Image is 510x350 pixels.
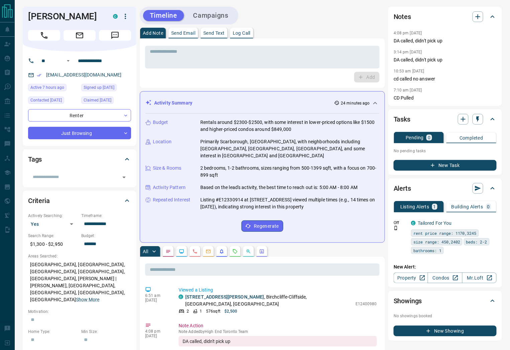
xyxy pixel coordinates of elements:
p: Budget [153,119,168,126]
button: Open [119,173,129,182]
button: Campaigns [187,10,235,21]
div: Fri May 30 2025 [81,84,131,93]
p: , Birchcliffe-Cliffside, [GEOGRAPHIC_DATA], [GEOGRAPHIC_DATA] [185,294,352,308]
span: size range: 450,2402 [413,238,460,245]
p: Motivation: [28,309,131,315]
p: Viewed a Listing [179,287,377,294]
div: Alerts [394,180,497,196]
span: Claimed [DATE] [84,97,111,104]
button: New Showing [394,326,497,336]
span: Signed up [DATE] [84,84,114,91]
p: Primarily Scarborough, [GEOGRAPHIC_DATA], with neighborhoods including [GEOGRAPHIC_DATA], [GEOGRA... [200,138,379,159]
p: [DATE] [145,334,169,338]
p: CD Pulled [394,95,497,102]
h2: Tags [28,154,42,165]
button: New Task [394,160,497,171]
div: Thu Aug 21 2025 [81,97,131,106]
div: condos.ca [179,295,183,299]
a: [STREET_ADDRESS][PERSON_NAME] [185,294,264,300]
p: Timeframe: [81,213,131,219]
p: New Alert: [394,264,497,271]
a: Tailored For You [418,220,452,226]
p: 2 [187,308,189,314]
svg: Lead Browsing Activity [179,249,184,254]
p: 24 minutes ago [341,100,370,106]
span: beds: 2-2 [466,238,487,245]
svg: Notes [166,249,171,254]
div: Mon Sep 15 2025 [28,84,78,93]
div: Showings [394,293,497,309]
p: Off [394,220,407,226]
h2: Notes [394,11,411,22]
p: 2 bedrooms, 1-2 bathrooms, sizes ranging from 500-1399 sqft, with a focus on 700-899 sqft [200,165,379,179]
p: Areas Searched: [28,253,131,259]
h2: Alerts [394,183,411,194]
a: Mr.Loft [462,273,497,283]
button: Regenerate [241,220,283,232]
h1: [PERSON_NAME] [28,11,103,22]
p: Activity Pattern [153,184,186,191]
p: 4:08 pm [145,329,169,334]
div: condos.ca [411,221,416,225]
p: DA called, didn't pick up [394,56,497,63]
div: Criteria [28,193,131,209]
h2: Tasks [394,114,410,125]
svg: Push Notification Only [394,226,398,230]
div: Just Browsing [28,127,131,139]
p: Repeated Interest [153,196,190,203]
p: Listing #E12330914 at [STREET_ADDRESS] viewed multiple times (e.g., 14 times on [DATE]), indicati... [200,196,379,210]
p: 6:51 am [145,293,169,298]
p: 4:08 pm [DATE] [394,31,422,35]
svg: Agent Actions [259,249,265,254]
button: Open [64,57,72,65]
svg: Listing Alerts [219,249,224,254]
p: cd called no answer [394,75,497,82]
p: 1 [200,308,202,314]
button: Timeline [143,10,184,21]
p: 3:14 pm [DATE] [394,50,422,54]
p: Home Type: [28,329,78,335]
p: No pending tasks [394,146,497,156]
p: No showings booked [394,313,497,319]
span: Active 7 hours ago [30,84,64,91]
p: Building Alerts [451,204,483,209]
div: Yes [28,219,78,229]
p: Actively Searching: [28,213,78,219]
div: Notes [394,9,497,25]
div: Tasks [394,111,497,127]
span: bathrooms: 1 [413,247,441,254]
p: Send Email [171,31,195,35]
p: All [143,249,148,254]
p: Send Text [203,31,225,35]
p: $2,500 [224,308,237,314]
svg: Emails [206,249,211,254]
svg: Email Verified [37,73,41,77]
p: Min Size: [81,329,131,335]
div: Tags [28,151,131,167]
div: Activity Summary24 minutes ago [145,97,379,109]
p: Location [153,138,172,145]
span: rent price range: 1170,3245 [413,230,477,236]
p: [DATE] [145,298,169,303]
div: Renter [28,109,131,122]
p: 0 [428,135,430,140]
svg: Opportunities [246,249,251,254]
button: Show More [76,296,99,303]
svg: Requests [232,249,238,254]
p: Completed [460,136,483,140]
div: condos.ca [113,14,118,19]
p: [GEOGRAPHIC_DATA], [GEOGRAPHIC_DATA], [GEOGRAPHIC_DATA], [GEOGRAPHIC_DATA], [GEOGRAPHIC_DATA], [P... [28,259,131,305]
span: Message [99,30,131,41]
p: Note Action [179,322,377,329]
span: Call [28,30,60,41]
p: E12400980 [355,301,377,307]
p: 10:53 am [DATE] [394,69,424,73]
p: Activity Summary [154,100,192,107]
p: 7:10 am [DATE] [394,88,422,93]
p: Budget: [81,233,131,239]
a: [EMAIL_ADDRESS][DOMAIN_NAME] [46,72,122,77]
span: Contacted [DATE] [30,97,62,104]
h2: Criteria [28,195,50,206]
span: Email [64,30,96,41]
p: Log Call [233,31,250,35]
